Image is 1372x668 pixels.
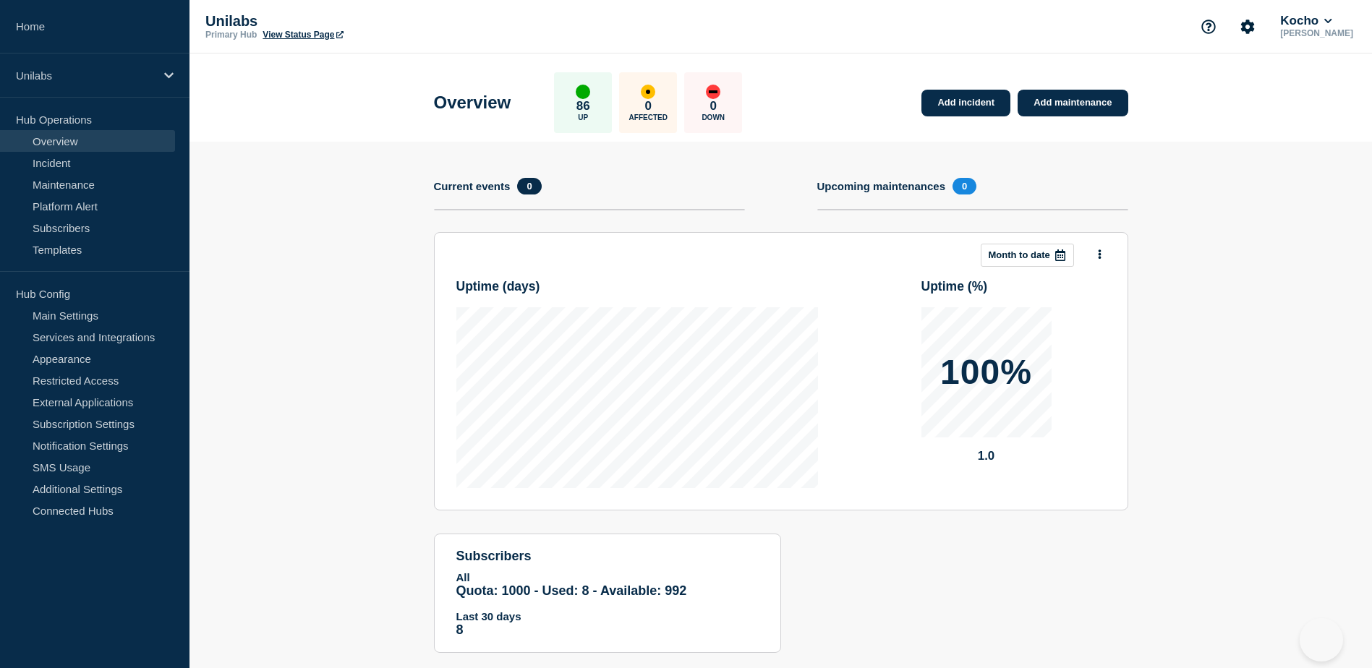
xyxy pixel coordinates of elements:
p: Affected [629,114,668,121]
a: Add incident [921,90,1010,116]
p: Primary Hub [205,30,257,40]
span: 0 [517,178,541,194]
h4: subscribers [456,549,759,564]
p: Unilabs [16,69,155,82]
div: up [576,85,590,99]
h4: Current events [434,180,511,192]
p: Unilabs [205,13,495,30]
a: Add maintenance [1018,90,1128,116]
p: 0 [645,99,652,114]
p: 8 [456,622,759,638]
div: down [706,85,720,99]
p: Month to date [989,249,1050,260]
p: 0 [710,99,717,114]
a: View Status Page [263,30,343,40]
p: 86 [576,99,590,114]
p: [PERSON_NAME] [1277,28,1356,38]
div: affected [641,85,655,99]
p: 100% [940,355,1032,390]
span: 0 [953,178,976,194]
button: Support [1193,12,1224,42]
p: All [456,571,759,583]
p: Up [578,114,588,121]
h3: Uptime ( % ) [921,279,988,294]
h1: Overview [434,93,511,113]
p: 1.0 [921,449,1052,463]
h4: Upcoming maintenances [817,180,946,192]
p: Last 30 days [456,610,759,622]
button: Account settings [1232,12,1263,42]
button: Month to date [981,244,1074,267]
h3: Uptime ( days ) [456,279,540,294]
p: Down [702,114,725,121]
button: Kocho [1277,14,1334,28]
span: Quota: 1000 - Used: 8 - Available: 992 [456,583,687,598]
iframe: Help Scout Beacon - Open [1300,618,1343,661]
